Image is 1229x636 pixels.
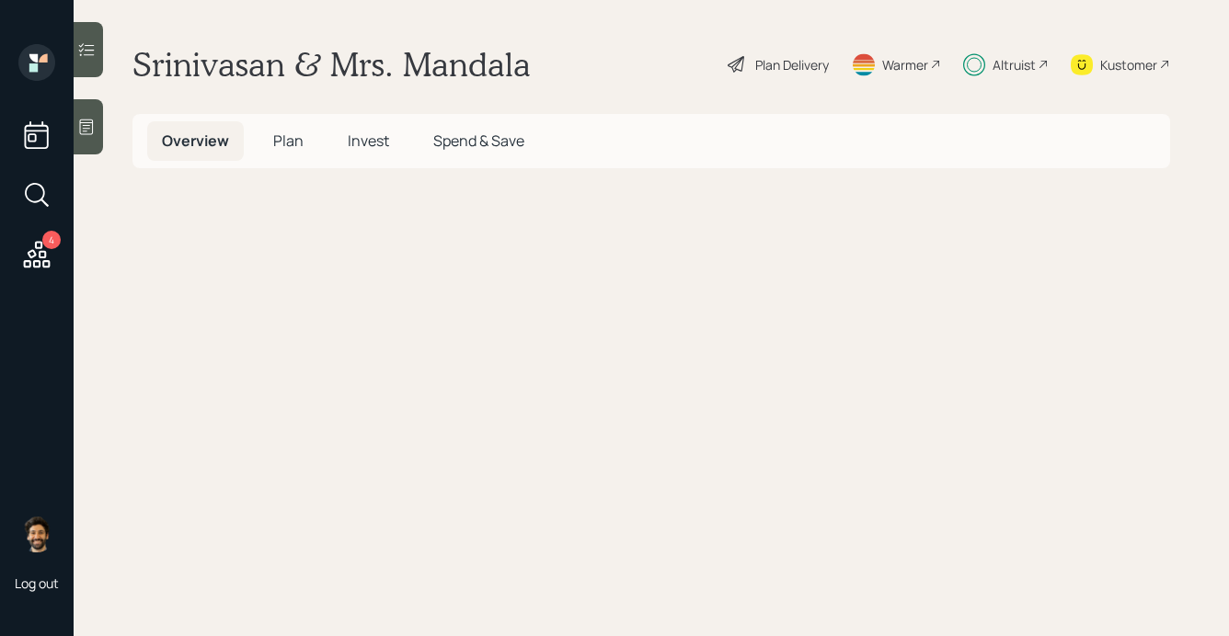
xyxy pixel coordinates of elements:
[1100,55,1157,74] div: Kustomer
[15,574,59,592] div: Log out
[42,231,61,249] div: 4
[433,131,524,151] span: Spend & Save
[755,55,829,74] div: Plan Delivery
[273,131,304,151] span: Plan
[132,44,531,85] h1: Srinivasan & Mrs. Mandala
[348,131,389,151] span: Invest
[18,516,55,552] img: eric-schwartz-headshot.png
[882,55,928,74] div: Warmer
[162,131,229,151] span: Overview
[993,55,1036,74] div: Altruist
